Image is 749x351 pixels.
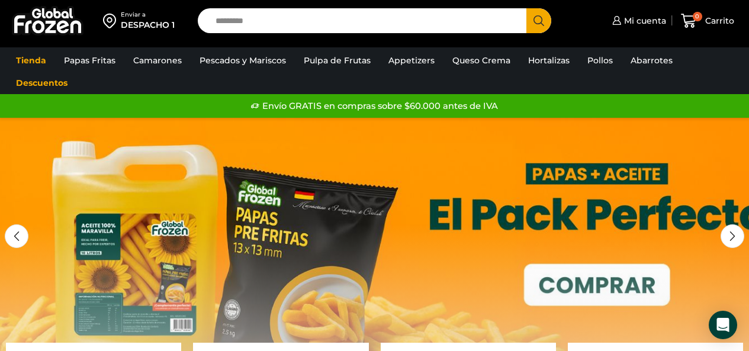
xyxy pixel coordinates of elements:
span: 0 [693,12,702,21]
a: Descuentos [10,72,73,94]
div: Enviar a [121,11,175,19]
button: Search button [526,8,551,33]
div: DESPACHO 1 [121,19,175,31]
span: Mi cuenta [621,15,666,27]
a: Tienda [10,49,52,72]
a: Abarrotes [625,49,679,72]
div: Open Intercom Messenger [709,311,737,339]
a: Pulpa de Frutas [298,49,377,72]
a: Mi cuenta [609,9,666,33]
a: Papas Fritas [58,49,121,72]
div: Next slide [721,224,744,248]
img: address-field-icon.svg [103,11,121,31]
a: Pollos [581,49,619,72]
a: Pescados y Mariscos [194,49,292,72]
span: Carrito [702,15,734,27]
a: Appetizers [382,49,441,72]
a: 0 Carrito [678,7,737,35]
div: Previous slide [5,224,28,248]
a: Hortalizas [522,49,576,72]
a: Queso Crema [446,49,516,72]
a: Camarones [127,49,188,72]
